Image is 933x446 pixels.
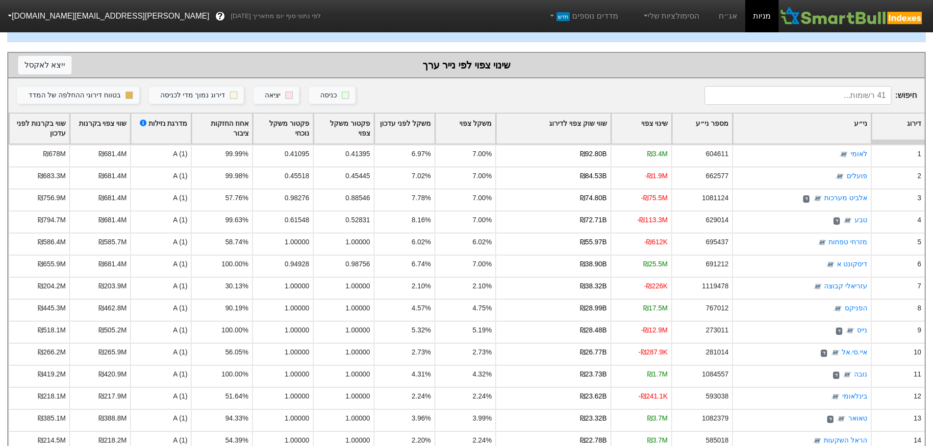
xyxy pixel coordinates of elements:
[99,193,126,203] div: ₪681.4M
[284,281,309,291] div: 1.00000
[706,391,728,401] div: 593038
[412,281,431,291] div: 2.10%
[18,58,915,72] div: שינוי צפוי לפי נייר ערך
[837,260,867,268] a: דיסקונט א
[842,349,867,356] a: איי.סי.אל
[473,391,492,401] div: 2.24%
[412,193,431,203] div: 7.78%
[131,114,191,144] div: Toggle SortBy
[160,90,225,101] div: דירוג נמוך מדי לכניסה
[813,282,823,292] img: tase link
[914,391,921,401] div: 12
[225,391,248,401] div: 51.64%
[149,87,244,104] button: דירוג נמוך מדי לכניסה
[647,413,668,423] div: ₪3.7M
[917,281,921,291] div: 7
[473,215,492,225] div: 7.00%
[917,259,921,269] div: 6
[705,86,891,105] input: 41 רשומות...
[803,195,809,203] span: ד
[845,305,867,312] a: הפניקס
[70,114,130,144] div: Toggle SortBy
[857,327,867,334] a: נייס
[580,259,607,269] div: ₪38.90B
[826,260,835,270] img: tase link
[702,281,729,291] div: 1119478
[580,369,607,379] div: ₪23.73B
[346,325,370,335] div: 1.00000
[346,215,370,225] div: 0.52831
[18,56,72,74] button: ייצא לאקסל
[412,237,431,247] div: 6.02%
[225,303,248,313] div: 90.19%
[130,255,191,277] div: A (1)
[284,171,309,181] div: 0.45518
[473,281,492,291] div: 2.10%
[99,369,126,379] div: ₪420.9M
[824,194,867,202] a: אלביט מערכות
[829,238,867,246] a: מזרחי טפחות
[412,413,431,423] div: 3.96%
[473,369,492,379] div: 4.32%
[309,87,355,104] button: כניסה
[130,387,191,409] div: A (1)
[914,369,921,379] div: 11
[253,87,299,104] button: יציאה
[99,149,126,159] div: ₪681.4M
[917,237,921,247] div: 5
[284,325,309,335] div: 1.00000
[643,303,668,313] div: ₪17.5M
[580,325,607,335] div: ₪28.48B
[99,215,126,225] div: ₪681.4M
[99,281,126,291] div: ₪203.9M
[217,10,223,23] span: ?
[580,391,607,401] div: ₪23.62B
[225,435,248,446] div: 54.39%
[130,409,191,431] div: A (1)
[580,215,607,225] div: ₪72.71B
[580,149,607,159] div: ₪92.80B
[225,171,248,181] div: 99.98%
[284,193,309,203] div: 0.98276
[99,347,126,357] div: ₪265.9M
[643,259,668,269] div: ₪25.5M
[225,413,248,423] div: 94.33%
[130,188,191,211] div: A (1)
[222,369,249,379] div: 100.00%
[914,435,921,446] div: 14
[38,281,66,291] div: ₪204.2M
[346,391,370,401] div: 1.00000
[412,391,431,401] div: 2.24%
[556,12,570,21] span: חדש
[473,347,492,357] div: 2.73%
[706,325,728,335] div: 273011
[647,369,668,379] div: ₪1.7M
[412,215,431,225] div: 8.16%
[222,325,249,335] div: 100.00%
[284,347,309,357] div: 1.00000
[473,435,492,446] div: 2.24%
[346,369,370,379] div: 1.00000
[346,171,370,181] div: 0.45445
[580,237,607,247] div: ₪55.97B
[43,149,66,159] div: ₪678M
[38,215,66,225] div: ₪794.7M
[580,303,607,313] div: ₪28.99B
[917,171,921,181] div: 2
[38,391,66,401] div: ₪218.1M
[225,149,248,159] div: 99.99%
[284,259,309,269] div: 0.94928
[225,193,248,203] div: 57.76%
[346,259,370,269] div: 0.98756
[917,303,921,313] div: 8
[9,114,69,144] div: Toggle SortBy
[38,369,66,379] div: ₪419.2M
[638,347,668,357] div: -₪287.9K
[812,436,822,446] img: tase link
[412,171,431,181] div: 7.02%
[99,391,126,401] div: ₪217.9M
[38,171,66,181] div: ₪683.3M
[706,237,728,247] div: 695437
[130,166,191,188] div: A (1)
[914,413,921,423] div: 13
